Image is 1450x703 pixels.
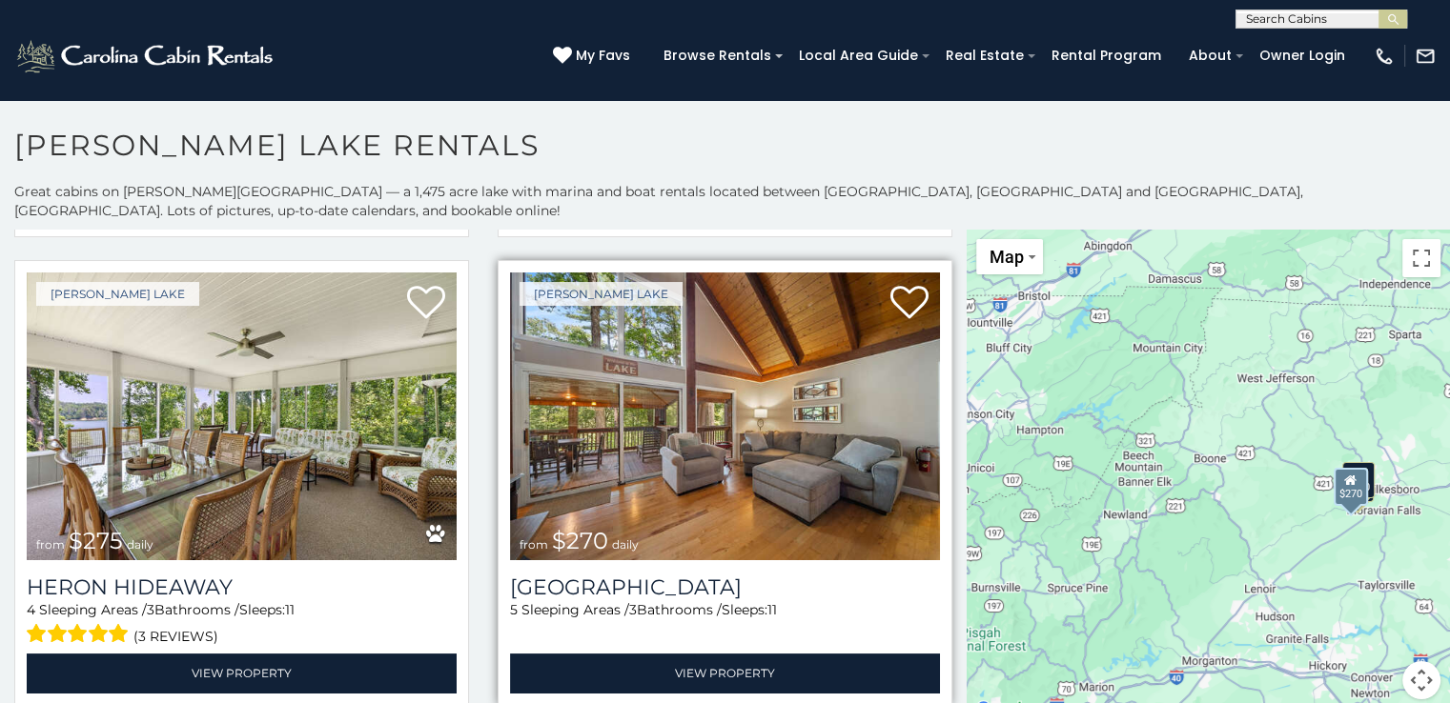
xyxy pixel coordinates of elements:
a: Heron Hideaway [27,574,457,600]
a: [PERSON_NAME] Lake [520,282,683,306]
a: Owner Login [1250,41,1355,70]
span: Map [990,247,1024,267]
a: [GEOGRAPHIC_DATA] [510,574,940,600]
button: Toggle fullscreen view [1402,239,1440,277]
a: Heron Hideaway from $275 daily [27,272,457,560]
img: Lake Hills Hideaway [510,272,940,560]
span: daily [612,537,639,552]
a: Add to favorites [407,284,445,324]
span: 3 [147,601,154,618]
span: $270 [552,527,608,554]
a: Lake Hills Hideaway from $270 daily [510,272,940,560]
button: Map camera controls [1402,661,1440,699]
a: Add to favorites [890,284,929,324]
a: My Favs [553,46,635,67]
span: 4 [27,601,35,618]
img: mail-regular-white.png [1415,46,1436,67]
a: View Property [510,653,940,693]
span: (3 reviews) [133,624,218,649]
img: Heron Hideaway [27,272,457,560]
span: 5 [510,601,518,618]
a: Rental Program [1042,41,1171,70]
a: About [1179,41,1241,70]
a: Real Estate [936,41,1033,70]
div: $550 [1341,461,1374,497]
button: Change map style [976,239,1043,274]
a: View Property [27,653,457,693]
a: [PERSON_NAME] Lake [36,282,199,306]
div: Sleeping Areas / Bathrooms / Sleeps: [27,600,457,649]
h3: Lake Hills Hideaway [510,574,940,600]
img: phone-regular-white.png [1374,46,1395,67]
span: 11 [285,601,295,618]
span: 11 [767,601,777,618]
a: Browse Rentals [654,41,781,70]
span: from [520,537,548,552]
img: White-1-2.png [14,37,278,75]
span: 3 [629,601,637,618]
span: My Favs [576,46,630,66]
a: Local Area Guide [789,41,928,70]
span: daily [127,537,153,552]
span: $275 [69,527,123,554]
div: $270 [1333,467,1367,505]
span: from [36,537,65,552]
div: Sleeping Areas / Bathrooms / Sleeps: [510,600,940,649]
